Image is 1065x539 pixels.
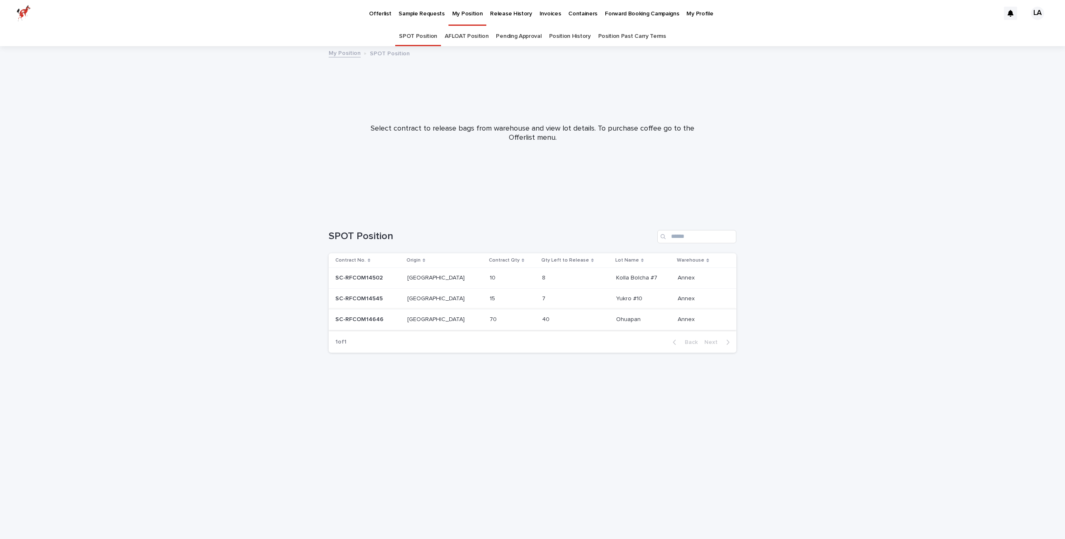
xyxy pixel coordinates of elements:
[490,294,497,302] p: 15
[329,309,736,330] tr: SC-RFCOM14646SC-RFCOM14646 [GEOGRAPHIC_DATA][GEOGRAPHIC_DATA] 7070 4040 OhuapanOhuapan AnnexAnnex
[407,314,466,323] p: [GEOGRAPHIC_DATA]
[678,294,696,302] p: Annex
[329,288,736,309] tr: SC-RFCOM14545SC-RFCOM14545 [GEOGRAPHIC_DATA][GEOGRAPHIC_DATA] 1515 77 Yukro #10Yukro #10 AnnexAnnex
[677,256,704,265] p: Warehouse
[704,339,723,345] span: Next
[616,273,659,282] p: Kolla Bolcha #7
[489,256,520,265] p: Contract Qty
[335,273,384,282] p: SC-RFCOM14502
[678,273,696,282] p: Annex
[616,294,644,302] p: Yukro #10
[335,256,366,265] p: Contract No.
[445,27,488,46] a: AFLOAT Position
[598,27,666,46] a: Position Past Carry Terms
[335,294,384,302] p: SC-RFCOM14545
[329,230,654,242] h1: SPOT Position
[399,27,437,46] a: SPOT Position
[657,230,736,243] input: Search
[335,314,385,323] p: SC-RFCOM14646
[366,124,699,142] p: Select contract to release bags from warehouse and view lot details. To purchase coffee go to the...
[407,294,466,302] p: [GEOGRAPHIC_DATA]
[496,27,541,46] a: Pending Approval
[616,314,642,323] p: Ohuapan
[701,339,736,346] button: Next
[680,339,698,345] span: Back
[329,332,353,352] p: 1 of 1
[542,314,551,323] p: 40
[1031,7,1044,20] div: LA
[490,273,497,282] p: 10
[406,256,421,265] p: Origin
[17,5,31,22] img: zttTXibQQrCfv9chImQE
[666,339,701,346] button: Back
[615,256,639,265] p: Lot Name
[329,48,361,57] a: My Position
[490,314,498,323] p: 70
[542,294,547,302] p: 7
[549,27,591,46] a: Position History
[541,256,589,265] p: Qty Left to Release
[329,268,736,289] tr: SC-RFCOM14502SC-RFCOM14502 [GEOGRAPHIC_DATA][GEOGRAPHIC_DATA] 1010 88 Kolla Bolcha #7Kolla Bolcha...
[407,273,466,282] p: [GEOGRAPHIC_DATA]
[542,273,547,282] p: 8
[678,314,696,323] p: Annex
[370,48,410,57] p: SPOT Position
